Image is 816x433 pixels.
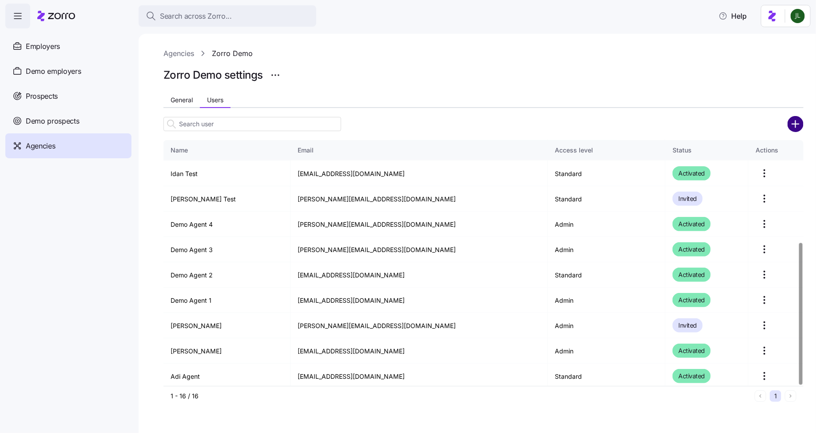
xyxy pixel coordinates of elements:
span: Demo prospects [26,116,80,127]
td: [PERSON_NAME][EMAIL_ADDRESS][DOMAIN_NAME] [291,186,548,212]
td: [PERSON_NAME][EMAIL_ADDRESS][DOMAIN_NAME] [291,212,548,237]
input: Search user [163,117,341,131]
a: Prospects [5,84,131,108]
a: Agencies [163,48,194,59]
img: d9b9d5af0451fe2f8c405234d2cf2198 [791,9,805,23]
a: Demo prospects [5,108,131,133]
button: Previous page [755,390,766,402]
td: [PERSON_NAME] Test [163,186,291,212]
span: Invited [678,193,697,204]
span: Activated [678,345,705,356]
td: Admin [548,212,665,237]
svg: add icon [788,116,804,132]
td: [EMAIL_ADDRESS][DOMAIN_NAME] [291,288,548,313]
button: Search across Zorro... [139,5,316,27]
a: Employers [5,34,131,59]
td: Standard [548,262,665,288]
h1: Zorro Demo settings [163,68,263,82]
button: 1 [770,390,781,402]
td: [PERSON_NAME][EMAIL_ADDRESS][DOMAIN_NAME] [291,237,548,262]
td: [EMAIL_ADDRESS][DOMAIN_NAME] [291,338,548,364]
a: Demo employers [5,59,131,84]
td: [EMAIL_ADDRESS][DOMAIN_NAME] [291,262,548,288]
a: Agencies [5,133,131,158]
span: Prospects [26,91,58,102]
td: [PERSON_NAME][EMAIL_ADDRESS][DOMAIN_NAME] [291,313,548,338]
div: Email [298,145,540,155]
span: Search across Zorro... [160,11,232,22]
div: Access level [555,145,658,155]
td: Admin [548,313,665,338]
a: Zorro Demo [212,48,253,59]
td: Standard [548,161,665,186]
div: Name [171,145,283,155]
td: Admin [548,338,665,364]
span: Activated [678,295,705,305]
span: Activated [678,244,705,255]
span: Employers [26,41,60,52]
td: Demo Agent 3 [163,237,291,262]
div: Status [673,145,741,155]
span: General [171,97,193,103]
td: Demo Agent 1 [163,288,291,313]
span: Help [719,11,747,21]
button: Help [712,7,754,25]
span: Activated [678,269,705,280]
td: Adi Agent [163,364,291,389]
td: Admin [548,237,665,262]
div: Actions [756,145,796,155]
td: Admin [548,288,665,313]
td: Demo Agent 2 [163,262,291,288]
span: Activated [678,371,705,381]
td: [PERSON_NAME] [163,313,291,338]
td: Demo Agent 4 [163,212,291,237]
button: Next page [785,390,796,402]
td: Standard [548,186,665,212]
span: Activated [678,219,705,229]
div: 1 - 16 / 16 [171,392,751,401]
span: Agencies [26,140,55,152]
td: Idan Test [163,161,291,186]
span: Users [207,97,223,103]
td: [EMAIL_ADDRESS][DOMAIN_NAME] [291,364,548,389]
span: Demo employers [26,66,81,77]
td: [EMAIL_ADDRESS][DOMAIN_NAME] [291,161,548,186]
td: [PERSON_NAME] [163,338,291,364]
td: Standard [548,364,665,389]
span: Invited [678,320,697,331]
span: Activated [678,168,705,179]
